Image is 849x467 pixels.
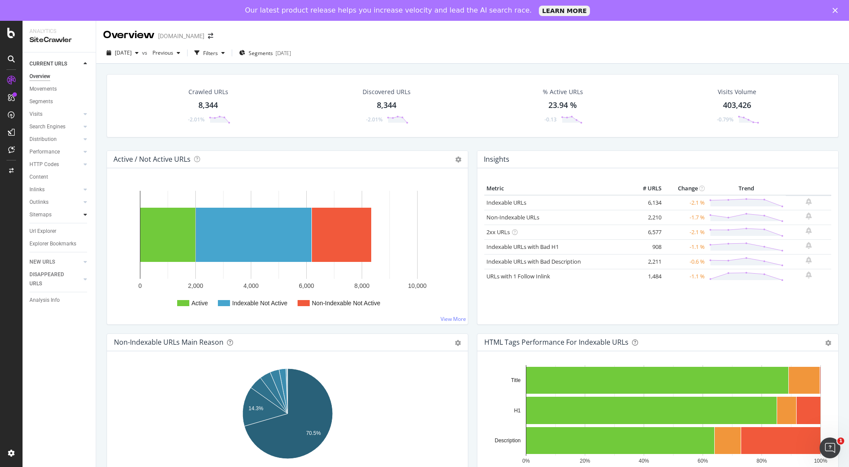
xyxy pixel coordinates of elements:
[664,269,707,284] td: -1.1 %
[29,147,81,157] a: Performance
[717,116,733,123] div: -0.79%
[820,438,840,458] iframe: Intercom live chat
[511,377,521,383] text: Title
[486,243,559,251] a: Indexable URLs with Bad H1
[191,300,208,307] text: Active
[114,365,461,466] svg: A chart.
[366,116,382,123] div: -2.01%
[718,88,756,96] div: Visits Volume
[191,46,228,60] button: Filters
[29,270,73,288] div: DISAPPEARED URLS
[484,153,509,165] h4: Insights
[484,365,831,466] svg: A chart.
[29,97,90,106] a: Segments
[544,116,557,123] div: -0.13
[806,242,812,249] div: bell-plus
[806,212,812,219] div: bell-plus
[441,315,466,323] a: View More
[299,282,314,289] text: 6,000
[306,430,321,436] text: 70.5%
[29,72,50,81] div: Overview
[629,182,664,195] th: # URLS
[377,100,396,111] div: 8,344
[188,116,204,123] div: -2.01%
[664,210,707,225] td: -1.7 %
[486,228,510,236] a: 2xx URLs
[548,100,577,111] div: 23.94 %
[29,185,45,194] div: Inlinks
[664,254,707,269] td: -0.6 %
[580,458,590,464] text: 20%
[232,300,288,307] text: Indexable Not Active
[29,147,60,157] div: Performance
[203,49,218,57] div: Filters
[188,88,228,96] div: Crawled URLs
[29,110,42,119] div: Visits
[29,185,81,194] a: Inlinks
[756,458,767,464] text: 80%
[484,182,629,195] th: Metric
[638,458,649,464] text: 40%
[455,157,461,163] i: Options
[29,122,65,131] div: Search Engines
[29,227,90,236] a: Url Explorer
[629,225,664,239] td: 6,577
[29,110,81,119] a: Visits
[664,225,707,239] td: -2.1 %
[486,199,526,206] a: Indexable URLs
[539,6,590,16] a: LEARN MORE
[29,135,57,144] div: Distribution
[245,6,532,15] div: Our latest product release helps you increase velocity and lead the AI search race.
[29,270,81,288] a: DISAPPEARED URLS
[664,195,707,210] td: -2.1 %
[629,239,664,254] td: 908
[486,258,581,265] a: Indexable URLs with Bad Description
[408,282,427,289] text: 10,000
[629,210,664,225] td: 2,210
[29,210,81,219] a: Sitemaps
[806,257,812,264] div: bell-plus
[806,227,812,234] div: bell-plus
[29,173,48,182] div: Content
[629,269,664,284] td: 1,484
[29,122,81,131] a: Search Engines
[486,272,550,280] a: URLs with 1 Follow Inlink
[363,88,411,96] div: Discovered URLs
[275,49,291,57] div: [DATE]
[149,46,184,60] button: Previous
[29,160,59,169] div: HTTP Codes
[495,438,521,444] text: Description
[103,46,142,60] button: [DATE]
[814,458,827,464] text: 100%
[249,405,263,411] text: 14.3%
[697,458,708,464] text: 60%
[29,239,90,248] a: Explorer Bookmarks
[113,153,191,165] h4: Active / Not Active URLs
[837,438,844,444] span: 1
[664,239,707,254] td: -1.1 %
[29,210,52,219] div: Sitemaps
[833,8,841,13] div: Close
[29,59,81,69] a: CURRENT URLS
[825,340,831,346] div: gear
[236,46,295,60] button: Segments[DATE]
[514,408,521,414] text: H1
[139,282,142,289] text: 0
[29,97,53,106] div: Segments
[158,32,204,40] div: [DOMAIN_NAME]
[114,182,461,317] svg: A chart.
[707,182,786,195] th: Trend
[188,282,203,289] text: 2,000
[29,198,81,207] a: Outlinks
[114,338,224,346] div: Non-Indexable URLs Main Reason
[29,72,90,81] a: Overview
[29,59,67,69] div: CURRENT URLS
[484,338,629,346] div: HTML Tags Performance for Indexable URLs
[249,49,273,57] span: Segments
[486,213,539,221] a: Non-Indexable URLs
[806,271,812,278] div: bell-plus
[115,49,132,56] span: 2025 Aug. 24th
